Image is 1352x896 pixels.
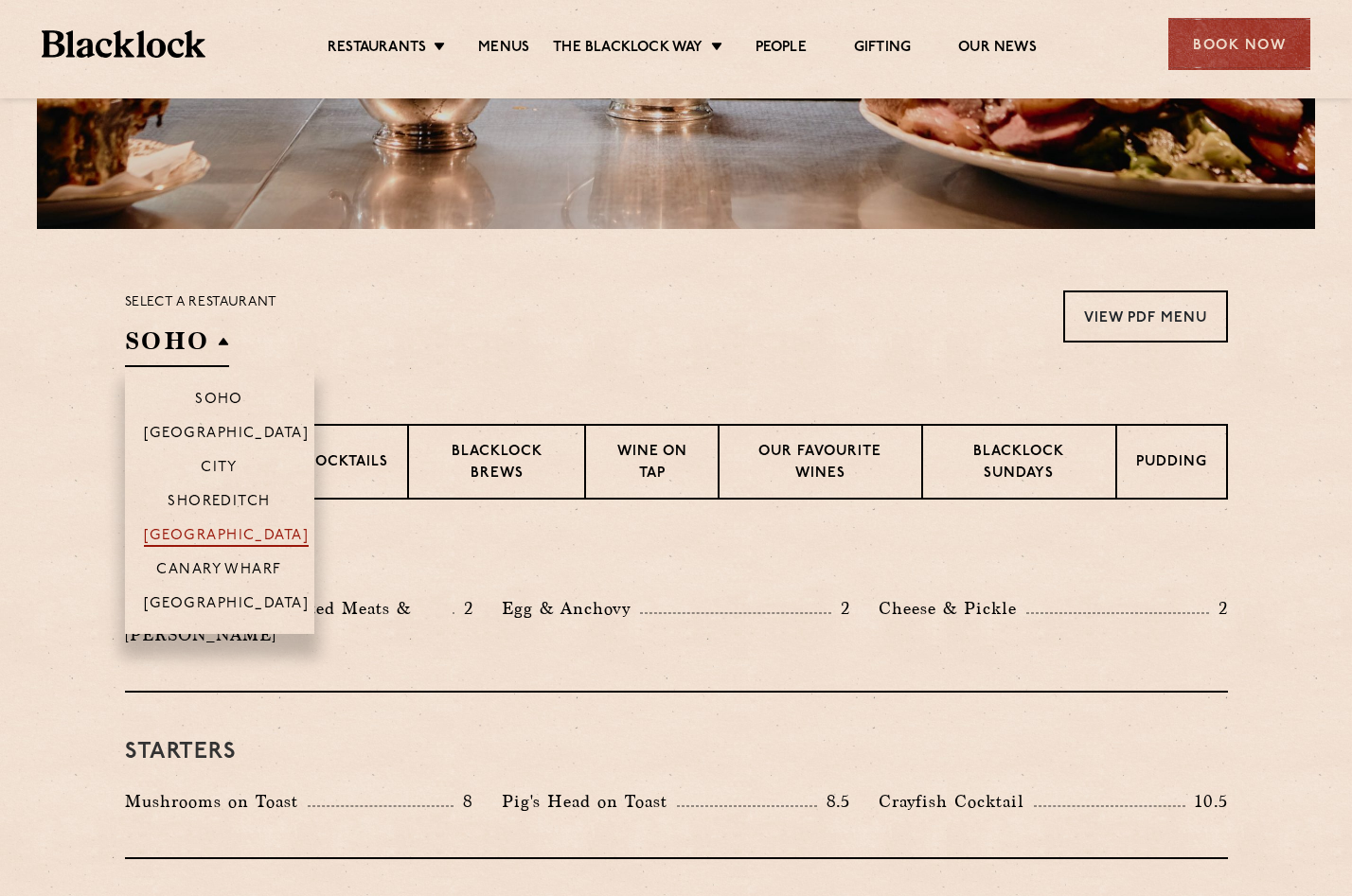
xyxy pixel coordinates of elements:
p: Pudding [1136,452,1207,476]
p: Mushrooms on Toast [125,788,308,815]
p: Crayfish Cocktail [879,788,1034,815]
p: Blacklock Brews [428,442,566,486]
p: 2 [831,596,850,621]
img: BL_Textured_Logo-footer-cropped.svg [42,30,205,58]
a: Menus [478,39,529,60]
p: [GEOGRAPHIC_DATA] [144,596,310,615]
p: Blacklock Sundays [942,442,1095,486]
p: [GEOGRAPHIC_DATA] [144,426,310,445]
p: Shoreditch [168,494,271,513]
a: Gifting [854,39,911,60]
p: Cheese & Pickle [879,595,1026,622]
p: 10.5 [1185,789,1227,814]
a: Our News [958,39,1037,60]
p: Our favourite wines [738,442,902,486]
a: People [756,39,807,60]
h3: Pre Chop Bites [125,547,1228,571]
p: Canary Wharf [156,562,281,581]
p: 2 [454,596,473,621]
a: Restaurants [328,39,426,60]
h3: Starters [125,740,1228,764]
p: Egg & Anchovy [502,595,640,622]
p: Pig's Head on Toast [502,788,677,815]
p: Select a restaurant [125,290,277,315]
div: Book Now [1168,18,1310,70]
p: 2 [1209,596,1228,621]
p: Soho [195,392,243,411]
p: 8.5 [817,789,851,814]
p: 8 [454,789,473,814]
p: [GEOGRAPHIC_DATA] [144,528,310,547]
a: View PDF Menu [1063,290,1228,343]
a: The Blacklock Way [553,39,703,60]
h2: SOHO [125,325,229,367]
p: Cocktails [304,452,388,476]
p: City [201,460,238,479]
p: Wine on Tap [605,442,698,486]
